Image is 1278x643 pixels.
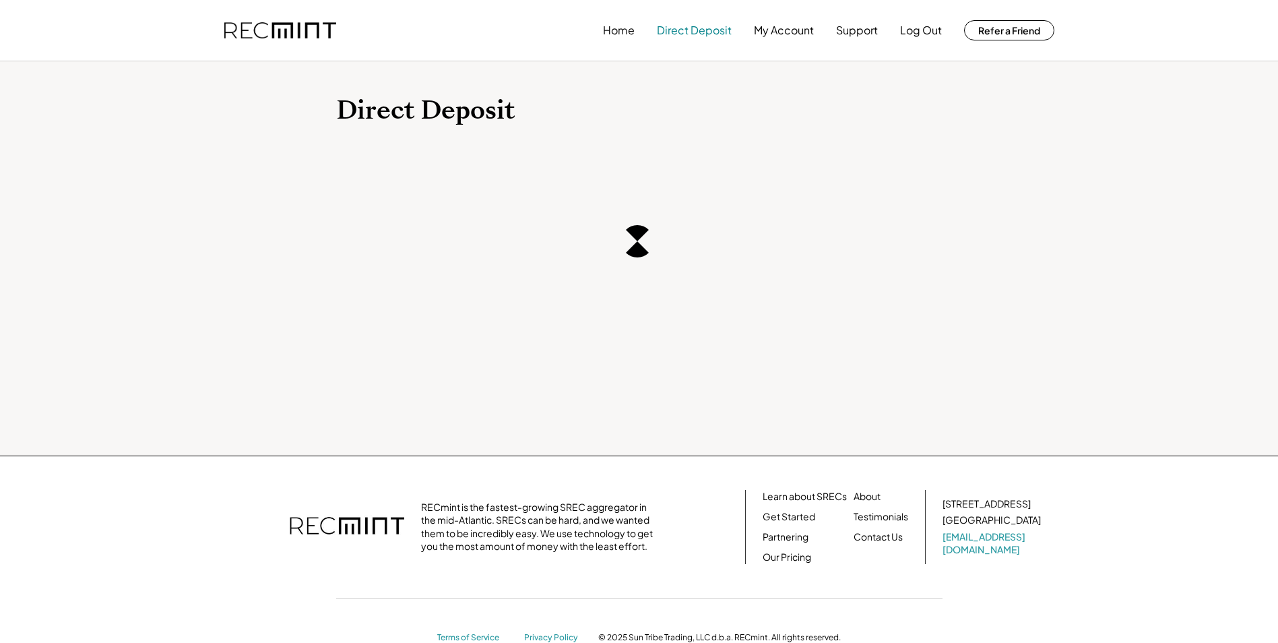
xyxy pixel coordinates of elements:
img: recmint-logotype%403x.png [224,22,336,39]
div: RECmint is the fastest-growing SREC aggregator in the mid-Atlantic. SRECs can be hard, and we wan... [421,501,660,553]
a: [EMAIL_ADDRESS][DOMAIN_NAME] [942,530,1044,557]
button: Support [836,17,878,44]
div: [GEOGRAPHIC_DATA] [942,514,1041,527]
a: Learn about SRECs [763,490,847,503]
a: Contact Us [854,530,903,544]
a: Get Started [763,510,815,524]
button: My Account [754,17,814,44]
button: Log Out [900,17,942,44]
a: Testimonials [854,510,908,524]
div: © 2025 Sun Tribe Trading, LLC d.b.a. RECmint. All rights reserved. [598,632,841,643]
a: Partnering [763,530,808,544]
button: Refer a Friend [964,20,1054,40]
button: Home [603,17,635,44]
img: recmint-logotype%403x.png [290,503,404,551]
button: Direct Deposit [657,17,732,44]
a: About [854,490,881,503]
a: Our Pricing [763,551,811,564]
h1: Direct Deposit [336,95,942,127]
div: [STREET_ADDRESS] [942,497,1031,511]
